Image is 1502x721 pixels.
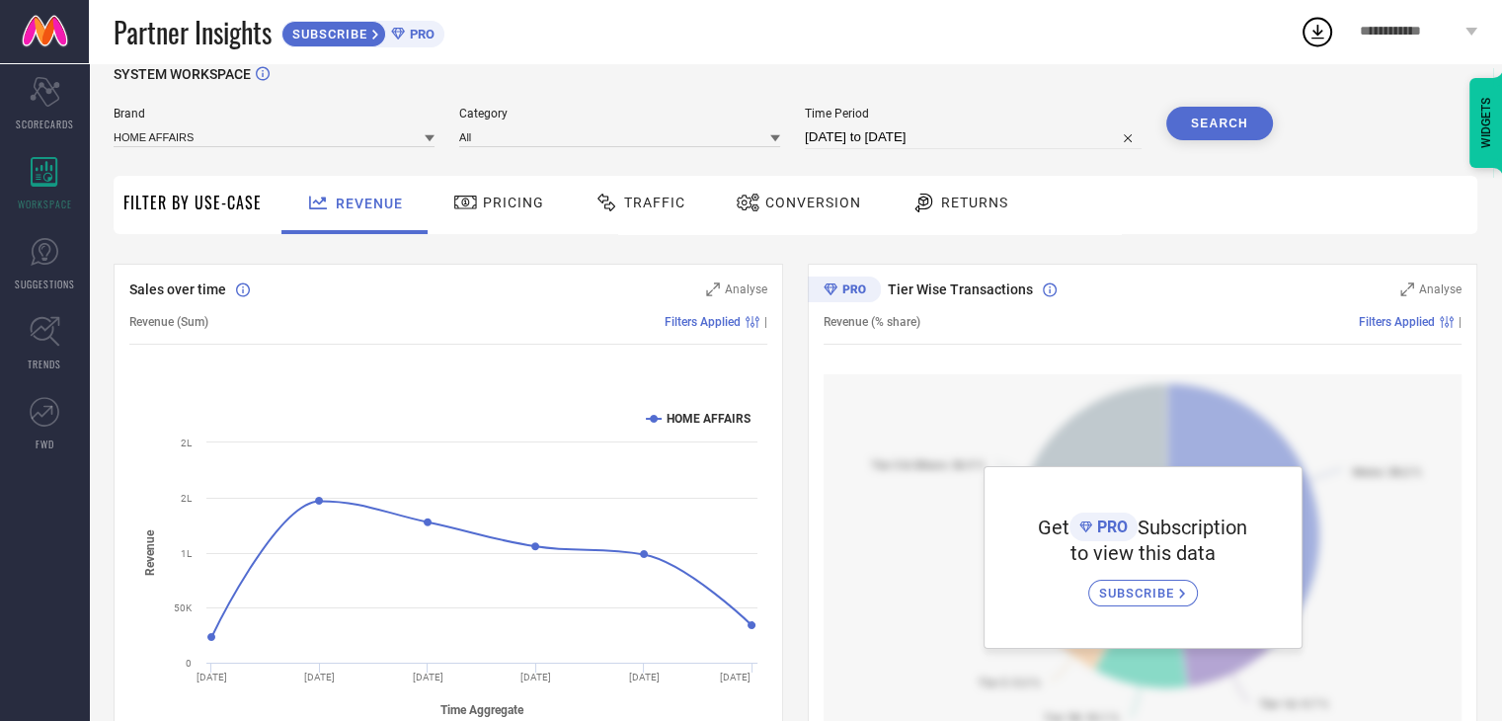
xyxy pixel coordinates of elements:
[1092,518,1128,536] span: PRO
[1300,14,1335,49] div: Open download list
[405,27,435,41] span: PRO
[123,191,262,214] span: Filter By Use-Case
[765,195,861,210] span: Conversion
[805,107,1142,120] span: Time Period
[440,703,524,717] tspan: Time Aggregate
[143,528,157,575] tspan: Revenue
[413,672,443,682] text: [DATE]
[706,282,720,296] svg: Zoom
[1359,315,1435,329] span: Filters Applied
[1419,282,1462,296] span: Analyse
[824,315,920,329] span: Revenue (% share)
[114,12,272,52] span: Partner Insights
[174,602,193,613] text: 50K
[281,16,444,47] a: SUBSCRIBEPRO
[1459,315,1462,329] span: |
[520,672,551,682] text: [DATE]
[186,658,192,669] text: 0
[181,548,193,559] text: 1L
[16,117,74,131] span: SCORECARDS
[18,197,72,211] span: WORKSPACE
[720,672,751,682] text: [DATE]
[129,281,226,297] span: Sales over time
[665,315,741,329] span: Filters Applied
[624,195,685,210] span: Traffic
[181,493,193,504] text: 2L
[1138,516,1247,539] span: Subscription
[483,195,544,210] span: Pricing
[114,66,251,82] span: SYSTEM WORKSPACE
[304,672,335,682] text: [DATE]
[941,195,1008,210] span: Returns
[1099,586,1179,601] span: SUBSCRIBE
[805,125,1142,149] input: Select time period
[36,437,54,451] span: FWD
[629,672,660,682] text: [DATE]
[197,672,227,682] text: [DATE]
[888,281,1033,297] span: Tier Wise Transactions
[1166,107,1273,140] button: Search
[1038,516,1069,539] span: Get
[129,315,208,329] span: Revenue (Sum)
[336,196,403,211] span: Revenue
[15,277,75,291] span: SUGGESTIONS
[114,107,435,120] span: Brand
[1400,282,1414,296] svg: Zoom
[28,357,61,371] span: TRENDS
[1088,565,1198,606] a: SUBSCRIBE
[282,27,372,41] span: SUBSCRIBE
[808,277,881,306] div: Premium
[181,438,193,448] text: 2L
[725,282,767,296] span: Analyse
[1070,541,1216,565] span: to view this data
[667,412,751,426] text: HOME AFFAIRS
[459,107,780,120] span: Category
[764,315,767,329] span: |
